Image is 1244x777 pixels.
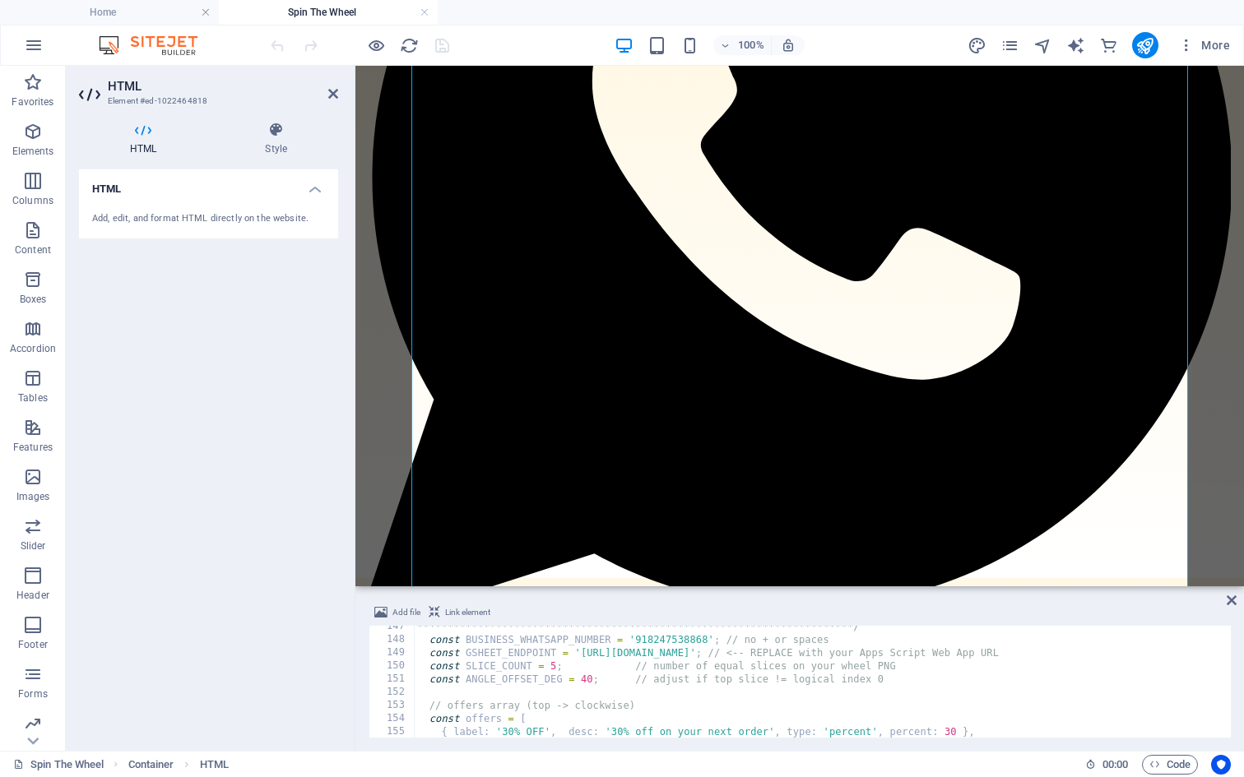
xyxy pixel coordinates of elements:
[1102,755,1128,775] span: 00 00
[1033,36,1052,55] i: Navigator
[1172,32,1237,58] button: More
[10,342,56,355] p: Accordion
[1211,755,1231,775] button: Usercentrics
[1033,35,1053,55] button: navigator
[369,699,415,712] div: 153
[399,35,419,55] button: reload
[79,169,338,199] h4: HTML
[1066,36,1085,55] i: AI Writer
[369,673,415,686] div: 151
[713,35,772,55] button: 100%
[1142,755,1198,775] button: Code
[13,441,53,454] p: Features
[95,35,218,55] img: Editor Logo
[1114,758,1116,770] span: :
[968,35,987,55] button: design
[369,633,415,646] div: 148
[200,755,229,775] span: Click to select. Double-click to edit
[1149,755,1191,775] span: Code
[1132,32,1158,58] button: publish
[392,603,420,622] span: Add file
[372,603,423,622] button: Add file
[219,3,438,21] h4: Spin The Wheel
[15,243,51,257] p: Content
[16,589,49,602] p: Header
[1099,35,1119,55] button: commerce
[108,94,305,109] h3: Element #ed-1022464818
[12,95,53,109] p: Favorites
[369,686,415,699] div: 152
[426,603,493,622] button: Link element
[369,712,415,725] div: 154
[79,122,214,156] h4: HTML
[13,755,104,775] a: Click to cancel selection. Double-click to open Pages
[369,620,415,633] div: 147
[366,35,386,55] button: Click here to leave preview mode and continue editing
[369,659,415,673] div: 150
[400,36,419,55] i: Reload page
[12,145,54,158] p: Elements
[18,687,48,701] p: Forms
[128,755,174,775] span: Click to select. Double-click to edit
[445,603,490,622] span: Link element
[92,212,325,226] div: Add, edit, and format HTML directly on the website.
[1000,36,1019,55] i: Pages (Ctrl+Alt+S)
[738,35,764,55] h6: 100%
[21,539,46,553] p: Slider
[1000,35,1020,55] button: pages
[16,490,50,503] p: Images
[128,755,229,775] nav: breadcrumb
[214,122,338,156] h4: Style
[1085,755,1129,775] h6: Session time
[1135,36,1154,55] i: Publish
[369,725,415,738] div: 155
[20,293,47,306] p: Boxes
[18,638,48,651] p: Footer
[781,38,796,53] i: On resize automatically adjust zoom level to fit chosen device.
[1066,35,1086,55] button: text_generator
[1178,37,1230,53] span: More
[968,36,986,55] i: Design (Ctrl+Alt+Y)
[369,646,415,659] div: 149
[18,391,48,405] p: Tables
[1099,36,1118,55] i: Commerce
[12,194,53,207] p: Columns
[108,79,338,94] h2: HTML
